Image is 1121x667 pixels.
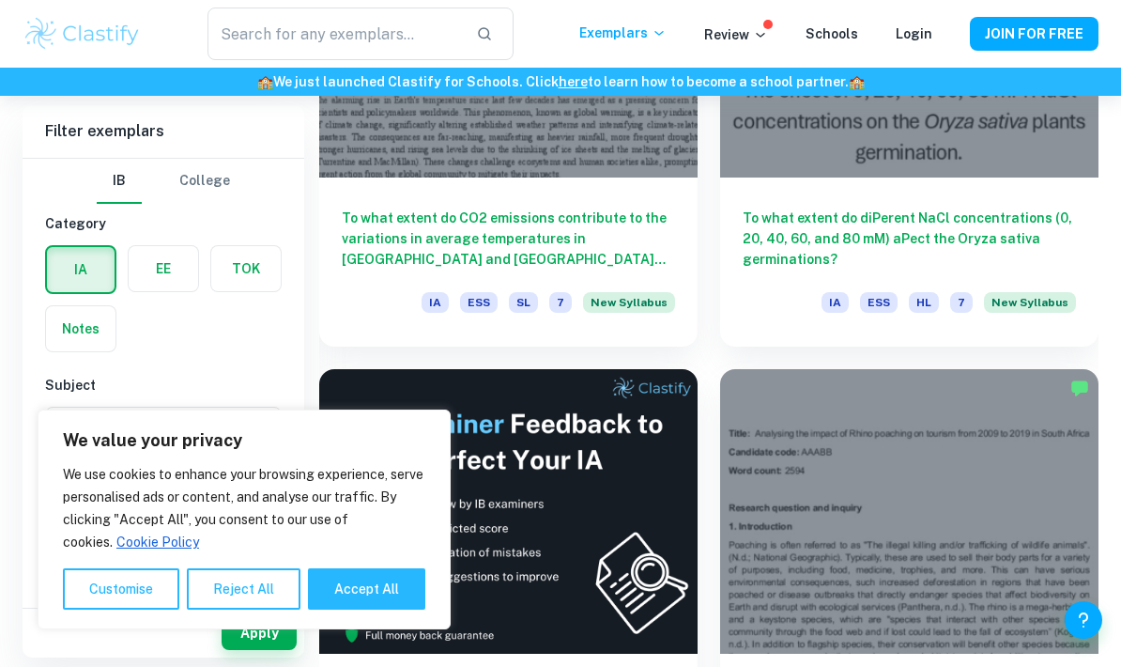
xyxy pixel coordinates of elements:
button: TOK [211,246,281,291]
span: 7 [549,292,572,313]
h6: Category [45,213,282,234]
p: We use cookies to enhance your browsing experience, serve personalised ads or content, and analys... [63,463,425,553]
button: EE [129,246,198,291]
input: Search for any exemplars... [207,8,461,60]
h6: Subject [45,375,282,396]
h6: To what extent do diPerent NaCl concentrations (0, 20, 40, 60, and 80 mM) aPect the Oryza sativa ... [743,208,1076,270]
button: Apply [222,616,297,650]
p: We value your privacy [63,429,425,452]
span: SL [509,292,538,313]
div: Starting from the May 2026 session, the ESS IA requirements have changed. We created this exempla... [583,292,675,324]
span: 🏫 [849,74,865,89]
a: Cookie Policy [115,534,200,551]
img: Marked [1070,379,1089,397]
button: JOIN FOR FREE [970,17,1098,51]
img: Clastify logo [23,15,142,53]
img: Thumbnail [319,369,698,653]
div: Starting from the May 2026 session, the ESS IA requirements have changed. We created this exempla... [984,292,1076,324]
div: Filter type choice [97,159,230,204]
span: IA [822,292,849,313]
button: IA [47,247,115,292]
a: Schools [806,26,858,41]
button: College [179,159,230,204]
span: HL [909,292,939,313]
button: Customise [63,568,179,610]
span: 🏫 [257,74,273,89]
p: Exemplars [579,23,667,43]
button: Notes [46,306,115,351]
h6: Filter exemplars [23,105,304,158]
a: Login [896,26,932,41]
span: New Syllabus [583,292,675,313]
span: ESS [860,292,898,313]
div: We value your privacy [38,410,451,629]
h6: We just launched Clastify for Schools. Click to learn how to become a school partner. [4,71,1117,92]
p: Review [704,24,768,45]
span: 7 [950,292,973,313]
button: IB [97,159,142,204]
span: ESS [460,292,498,313]
button: Accept All [308,568,425,610]
h6: To what extent do CO2 emissions contribute to the variations in average temperatures in [GEOGRAPH... [342,208,675,270]
button: Reject All [187,568,300,610]
span: New Syllabus [984,292,1076,313]
a: here [559,74,588,89]
span: IA [422,292,449,313]
button: Help and Feedback [1065,601,1102,639]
